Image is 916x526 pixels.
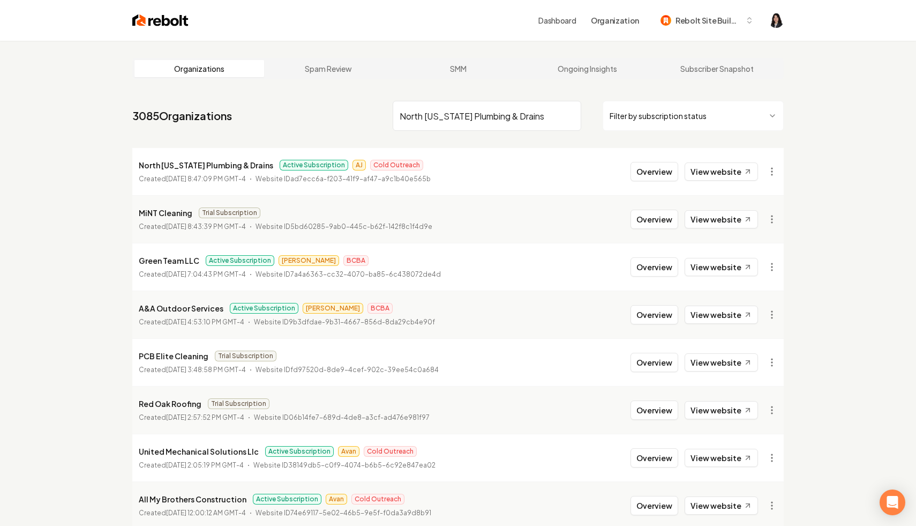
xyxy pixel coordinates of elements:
[139,493,246,506] p: All My Brothers Construction
[166,223,246,231] time: [DATE] 8:43:39 PM GMT-4
[208,398,269,409] span: Trial Subscription
[139,254,199,267] p: Green Team LLC
[199,208,260,218] span: Trial Subscription
[303,303,363,314] span: [PERSON_NAME]
[769,13,784,28] img: Haley Paramoure
[685,258,758,276] a: View website
[630,305,678,324] button: Overview
[139,445,259,458] p: United Mechanical Solutions Llc
[134,60,264,77] a: Organizations
[523,60,652,77] a: Ongoing Insights
[139,174,246,184] p: Created
[675,15,741,26] span: Rebolt Site Builder
[139,460,244,471] p: Created
[132,13,189,28] img: Rebolt Logo
[166,413,244,421] time: [DATE] 2:57:52 PM GMT-4
[256,174,431,184] p: Website ID ad7ecc6a-f203-41f9-af47-a9c1b40e565b
[256,365,439,375] p: Website ID fd97520d-8de9-4cef-902c-39ee54c0a684
[630,401,678,420] button: Overview
[166,509,246,517] time: [DATE] 12:00:12 AM GMT-4
[326,494,347,505] span: Avan
[351,494,404,505] span: Cold Outreach
[139,206,192,219] p: MiNT Cleaning
[139,397,201,410] p: Red Oak Roofing
[132,108,232,123] a: 3085Organizations
[139,159,273,172] p: North [US_STATE] Plumbing & Drains
[256,221,432,232] p: Website ID 5bd60285-9ab0-445c-b62f-142f8c1f4d9e
[279,255,339,266] span: [PERSON_NAME]
[166,461,244,469] time: [DATE] 2:05:19 PM GMT-4
[206,255,274,266] span: Active Subscription
[139,269,246,280] p: Created
[264,60,394,77] a: Spam Review
[139,412,244,423] p: Created
[685,449,758,467] a: View website
[584,11,645,30] button: Organization
[253,494,321,505] span: Active Subscription
[630,162,678,181] button: Overview
[630,353,678,372] button: Overview
[139,221,246,232] p: Created
[538,15,576,26] a: Dashboard
[230,303,298,314] span: Active Subscription
[139,365,246,375] p: Created
[139,317,244,328] p: Created
[630,257,678,277] button: Overview
[166,175,246,183] time: [DATE] 8:47:09 PM GMT-4
[139,350,208,362] p: PCB Elite Cleaning
[685,210,758,228] a: View website
[685,162,758,181] a: View website
[352,160,366,171] span: AJ
[685,353,758,372] a: View website
[393,60,523,77] a: SMM
[215,351,276,361] span: Trial Subscription
[364,446,417,457] span: Cold Outreach
[880,490,905,515] div: Open Intercom Messenger
[166,318,244,326] time: [DATE] 4:53:10 PM GMT-4
[630,210,678,229] button: Overview
[265,446,334,457] span: Active Subscription
[685,401,758,419] a: View website
[253,460,436,471] p: Website ID 38149db5-c0f9-4074-b6b5-6c92e847ea02
[338,446,359,457] span: Avan
[139,508,246,518] p: Created
[256,508,431,518] p: Website ID 74e69117-5e02-46b5-9e5f-f0da3a9d8b91
[254,317,435,328] p: Website ID 9b3dfdae-9b31-4667-856d-8da29cb4e90f
[630,448,678,468] button: Overview
[652,60,782,77] a: Subscriber Snapshot
[660,15,671,26] img: Rebolt Site Builder
[393,101,581,131] input: Search by name or ID
[166,270,246,278] time: [DATE] 7:04:43 PM GMT-4
[367,303,393,314] span: BCBA
[256,269,441,280] p: Website ID 7a4a6363-cc32-4070-ba85-6c438072de4d
[166,366,246,374] time: [DATE] 3:48:58 PM GMT-4
[280,160,348,171] span: Active Subscription
[630,496,678,515] button: Overview
[685,306,758,324] a: View website
[343,255,369,266] span: BCBA
[769,13,784,28] button: Open user button
[254,412,430,423] p: Website ID 06b14fe7-689d-4de8-a3cf-ad476e981f97
[370,160,423,171] span: Cold Outreach
[685,497,758,515] a: View website
[139,302,223,315] p: A&A Outdoor Services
